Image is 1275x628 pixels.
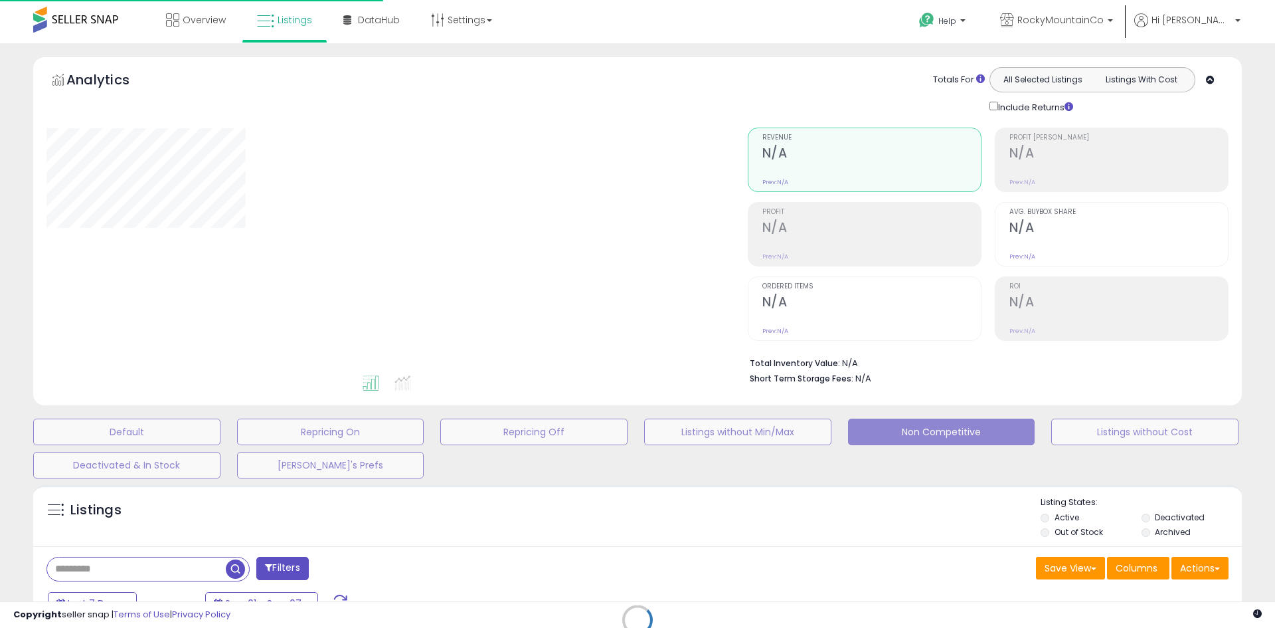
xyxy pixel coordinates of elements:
[750,373,853,384] b: Short Term Storage Fees:
[1009,294,1228,312] h2: N/A
[358,13,400,27] span: DataHub
[66,70,155,92] h5: Analytics
[1092,71,1191,88] button: Listings With Cost
[13,609,230,621] div: seller snap | |
[33,419,220,445] button: Default
[1051,419,1238,445] button: Listings without Cost
[750,354,1219,370] li: N/A
[762,146,981,163] h2: N/A
[855,372,871,385] span: N/A
[1009,253,1035,261] small: Prev: N/A
[644,419,831,445] button: Listings without Min/Max
[278,13,312,27] span: Listings
[237,419,424,445] button: Repricing On
[183,13,226,27] span: Overview
[908,2,979,43] a: Help
[762,178,788,186] small: Prev: N/A
[1009,220,1228,238] h2: N/A
[762,209,981,216] span: Profit
[750,358,840,369] b: Total Inventory Value:
[237,452,424,478] button: [PERSON_NAME]'s Prefs
[1009,134,1228,142] span: Profit [PERSON_NAME]
[33,452,220,478] button: Deactivated & In Stock
[1151,13,1231,27] span: Hi [PERSON_NAME]
[848,419,1035,445] button: Non Competitive
[938,15,956,27] span: Help
[918,12,935,29] i: Get Help
[1009,146,1228,163] h2: N/A
[762,283,981,290] span: Ordered Items
[1009,283,1228,290] span: ROI
[1009,178,1035,186] small: Prev: N/A
[1017,13,1104,27] span: RockyMountainCo
[762,294,981,312] h2: N/A
[762,327,788,335] small: Prev: N/A
[1009,327,1035,335] small: Prev: N/A
[1134,13,1240,43] a: Hi [PERSON_NAME]
[1009,209,1228,216] span: Avg. Buybox Share
[13,608,62,621] strong: Copyright
[762,134,981,142] span: Revenue
[979,99,1089,114] div: Include Returns
[762,253,788,261] small: Prev: N/A
[762,220,981,238] h2: N/A
[440,419,628,445] button: Repricing Off
[933,74,985,86] div: Totals For
[993,71,1092,88] button: All Selected Listings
